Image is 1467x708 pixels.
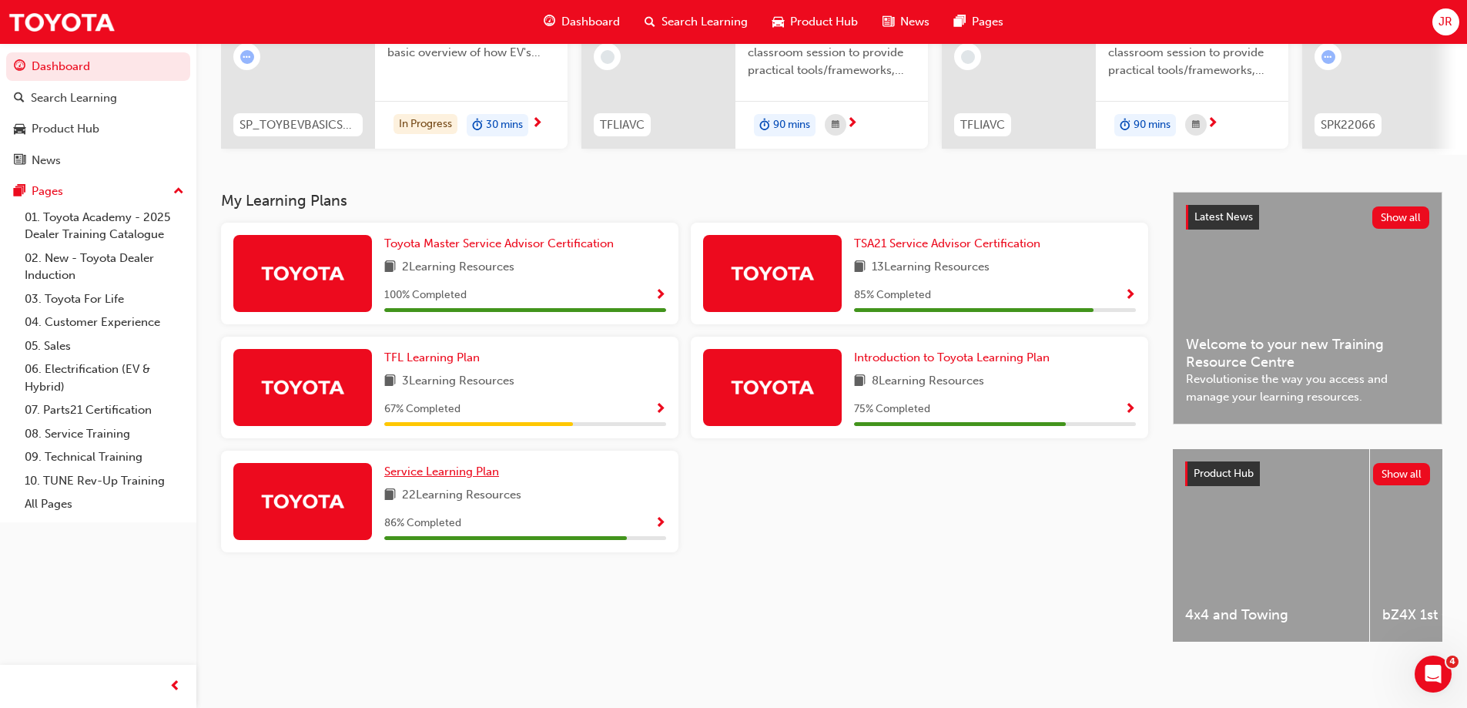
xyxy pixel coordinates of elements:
span: Dashboard [561,13,620,31]
span: pages-icon [14,185,25,199]
span: Service Learning Plan [384,465,499,478]
a: TFL Learning Plan [384,349,486,367]
span: book-icon [854,258,866,277]
span: This is a 90 minute virtual classroom session to provide practical tools/frameworks, behaviours a... [1108,27,1276,79]
span: 75 % Completed [854,401,930,418]
span: SP_TOYBEVBASICS_EL [239,116,357,134]
a: 04. Customer Experience [18,310,190,334]
a: 05. Sales [18,334,190,358]
button: Show Progress [1124,400,1136,419]
button: Show all [1373,463,1431,485]
span: 85 % Completed [854,287,931,304]
img: Trak [730,260,815,287]
a: Latest NewsShow allWelcome to your new Training Resource CentreRevolutionise the way you access a... [1173,192,1442,424]
a: Search Learning [6,84,190,112]
span: 2 Learning Resources [402,258,514,277]
a: pages-iconPages [942,6,1016,38]
div: Product Hub [32,120,99,138]
span: up-icon [173,182,184,202]
span: TSA21 Service Advisor Certification [854,237,1040,250]
img: Trak [260,374,345,401]
a: 06. Electrification (EV & Hybrid) [18,357,190,398]
a: 07. Parts21 Certification [18,398,190,422]
a: Product Hub [6,115,190,143]
span: Welcome to your new Training Resource Centre [1186,336,1429,371]
span: car-icon [772,12,784,32]
span: next-icon [1207,117,1218,131]
span: Show Progress [655,289,666,303]
a: TSA21 Service Advisor Certification [854,235,1047,253]
img: Trak [260,488,345,515]
img: Trak [730,374,815,401]
span: 4 [1446,656,1459,668]
span: Introduction to Toyota Learning Plan [854,351,1050,364]
span: learningRecordVerb_ATTEMPT-icon [1321,50,1335,64]
button: Show Progress [655,400,666,419]
a: 10. TUNE Rev-Up Training [18,469,190,493]
span: 22 Learning Resources [402,486,521,505]
span: Latest News [1194,210,1253,223]
span: TFLIAVC [960,116,1005,134]
span: learningRecordVerb_NONE-icon [601,50,615,64]
span: 90 mins [1134,116,1171,134]
span: Pages [972,13,1003,31]
div: In Progress [394,114,457,135]
span: guage-icon [14,60,25,74]
iframe: Intercom live chat [1415,656,1452,693]
a: 03. Toyota For Life [18,287,190,311]
span: book-icon [384,486,396,505]
span: news-icon [883,12,894,32]
span: 4x4 and Towing [1185,606,1357,624]
a: Service Learning Plan [384,463,505,481]
span: Search Learning [661,13,748,31]
span: This is a 90 minute virtual classroom session to provide practical tools/frameworks, behaviours a... [748,27,916,79]
a: 08. Service Training [18,422,190,446]
a: 4x4 and Towing [1173,449,1369,642]
span: duration-icon [759,116,770,136]
span: 13 Learning Resources [872,258,990,277]
span: prev-icon [169,677,181,696]
span: learningRecordVerb_ATTEMPT-icon [240,50,254,64]
a: 02. New - Toyota Dealer Induction [18,247,190,287]
span: pages-icon [954,12,966,32]
a: 09. Technical Training [18,445,190,469]
span: book-icon [854,372,866,391]
span: book-icon [384,372,396,391]
button: Pages [6,177,190,206]
img: Trak [8,5,116,39]
img: Trak [260,260,345,287]
span: 8 Learning Resources [872,372,984,391]
a: Introduction to Toyota Learning Plan [854,349,1056,367]
span: TFL Learning Plan [384,351,480,364]
span: 30 mins [486,116,523,134]
span: Product Hub [790,13,858,31]
a: news-iconNews [870,6,942,38]
a: Toyota Master Service Advisor Certification [384,235,620,253]
span: 86 % Completed [384,515,461,532]
a: car-iconProduct Hub [760,6,870,38]
span: car-icon [14,122,25,136]
span: Revolutionise the way you access and manage your learning resources. [1186,371,1429,405]
button: Show all [1372,206,1430,229]
button: Show Progress [1124,286,1136,305]
span: learningRecordVerb_NONE-icon [961,50,975,64]
span: duration-icon [1120,116,1130,136]
span: 3 Learning Resources [402,372,514,391]
span: 90 mins [773,116,810,134]
span: Show Progress [655,403,666,417]
button: Show Progress [655,514,666,533]
span: Product Hub [1194,467,1254,480]
span: book-icon [384,258,396,277]
a: 01. Toyota Academy - 2025 Dealer Training Catalogue [18,206,190,247]
button: DashboardSearch LearningProduct HubNews [6,49,190,177]
span: calendar-icon [1192,116,1200,135]
a: News [6,146,190,175]
span: next-icon [846,117,858,131]
a: guage-iconDashboard [531,6,632,38]
span: 67 % Completed [384,401,461,418]
span: calendar-icon [832,116,839,135]
span: news-icon [14,154,25,168]
span: Show Progress [1124,403,1136,417]
div: Pages [32,183,63,200]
